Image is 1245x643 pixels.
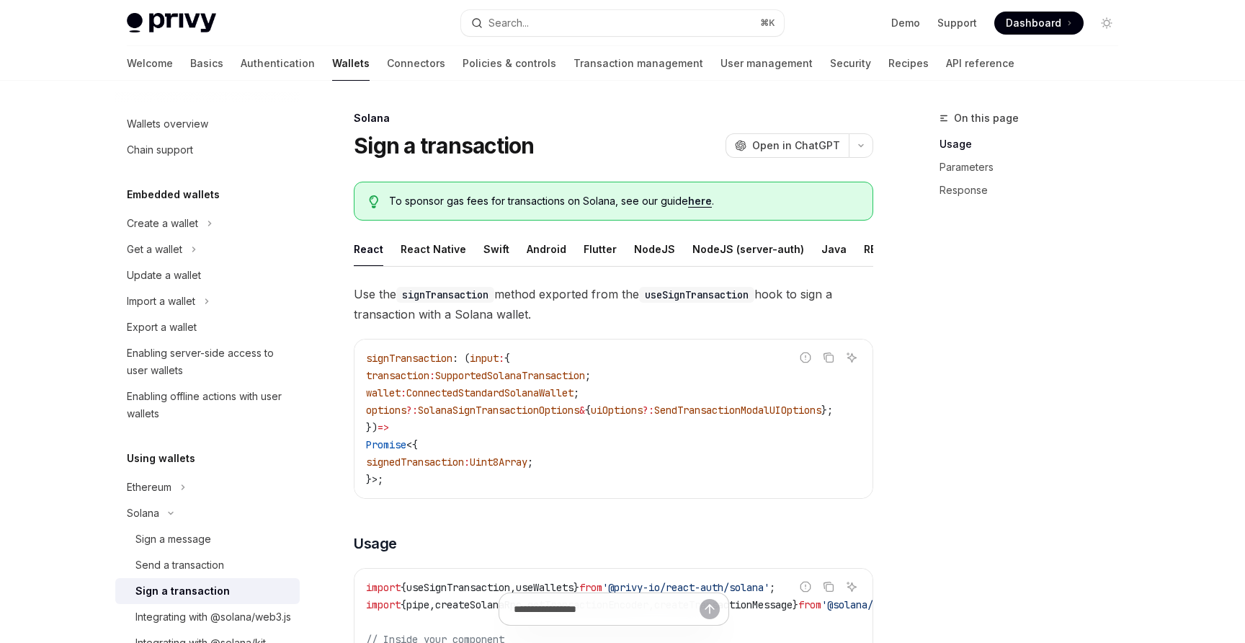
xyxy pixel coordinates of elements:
[354,111,873,125] div: Solana
[488,14,529,32] div: Search...
[401,581,406,594] span: {
[499,352,504,365] span: :
[527,232,566,266] button: Android
[366,473,383,486] span: }>;
[115,474,300,500] button: Ethereum
[752,138,840,153] span: Open in ChatGPT
[115,500,300,526] button: Solana
[574,46,703,81] a: Transaction management
[940,133,1130,156] a: Usage
[796,577,815,596] button: Report incorrect code
[470,352,499,365] span: input
[688,195,712,208] a: here
[821,232,847,266] button: Java
[461,10,784,36] button: Search...⌘K
[406,581,510,594] span: useSignTransaction
[115,526,300,552] a: Sign a message
[127,319,197,336] div: Export a wallet
[574,581,579,594] span: }
[135,582,230,600] div: Sign a transaction
[579,581,602,594] span: from
[514,593,700,625] input: Ask a question...
[127,388,291,422] div: Enabling offline actions with user wallets
[842,348,861,367] button: Ask AI
[406,438,418,451] span: <{
[366,581,401,594] span: import
[429,369,435,382] span: :
[700,599,720,619] button: Send message
[796,348,815,367] button: Report incorrect code
[452,352,470,365] span: : (
[389,194,858,208] span: To sponsor gas fees for transactions on Solana, see our guide .
[127,215,198,232] div: Create a wallet
[692,232,804,266] button: NodeJS (server-auth)
[127,115,208,133] div: Wallets overview
[354,232,383,266] button: React
[591,404,643,417] span: uiOptions
[115,262,300,288] a: Update a wallet
[654,404,821,417] span: SendTransactionModalUIOptions
[127,479,171,496] div: Ethereum
[354,133,535,159] h1: Sign a transaction
[127,505,159,522] div: Solana
[366,421,378,434] span: })
[115,210,300,236] button: Create a wallet
[516,581,574,594] span: useWallets
[190,46,223,81] a: Basics
[891,16,920,30] a: Demo
[643,404,654,417] span: ?:
[135,531,211,548] div: Sign a message
[435,369,585,382] span: SupportedSolanaTransaction
[401,386,406,399] span: :
[332,46,370,81] a: Wallets
[127,241,182,258] div: Get a wallet
[366,438,406,451] span: Promise
[584,232,617,266] button: Flutter
[946,46,1014,81] a: API reference
[821,404,833,417] span: };
[115,578,300,604] a: Sign a transaction
[940,179,1130,202] a: Response
[354,284,873,324] span: Use the method exported from the hook to sign a transaction with a Solana wallet.
[366,456,464,469] span: signedTransaction
[354,533,397,554] span: Usage
[634,232,675,266] button: NodeJS
[830,46,871,81] a: Security
[819,577,838,596] button: Copy the contents from the code block
[115,552,300,578] a: Send a transaction
[127,46,173,81] a: Welcome
[396,287,494,303] code: signTransaction
[464,456,470,469] span: :
[127,293,195,310] div: Import a wallet
[378,421,389,434] span: =>
[769,581,775,594] span: ;
[1095,12,1118,35] button: Toggle dark mode
[418,404,579,417] span: SolanaSignTransactionOptions
[726,133,849,158] button: Open in ChatGPT
[366,386,401,399] span: wallet
[401,232,466,266] button: React Native
[115,111,300,137] a: Wallets overview
[115,340,300,383] a: Enabling server-side access to user wallets
[639,287,754,303] code: useSignTransaction
[954,110,1019,127] span: On this page
[1006,16,1061,30] span: Dashboard
[463,46,556,81] a: Policies & controls
[241,46,315,81] a: Authentication
[470,456,527,469] span: Uint8Array
[127,450,195,467] h5: Using wallets
[406,404,418,417] span: ?:
[115,383,300,427] a: Enabling offline actions with user wallets
[720,46,813,81] a: User management
[115,314,300,340] a: Export a wallet
[937,16,977,30] a: Support
[115,236,300,262] button: Get a wallet
[504,352,510,365] span: {
[574,386,579,399] span: ;
[366,352,452,365] span: signTransaction
[366,404,406,417] span: options
[135,556,224,574] div: Send a transaction
[510,581,516,594] span: ,
[585,404,591,417] span: {
[387,46,445,81] a: Connectors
